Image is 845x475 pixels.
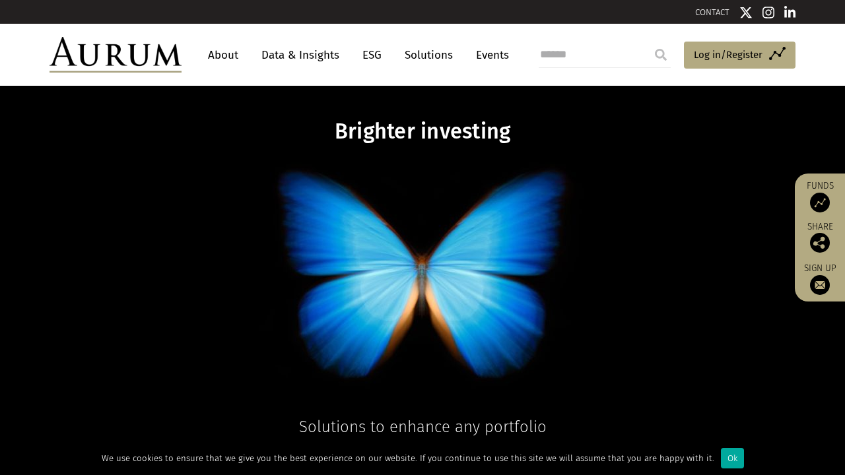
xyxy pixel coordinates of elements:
[810,233,830,253] img: Share this post
[801,222,838,253] div: Share
[50,37,182,73] img: Aurum
[762,6,774,19] img: Instagram icon
[201,43,245,67] a: About
[299,418,547,436] span: Solutions to enhance any portfolio
[469,43,509,67] a: Events
[694,47,762,63] span: Log in/Register
[784,6,796,19] img: Linkedin icon
[255,43,346,67] a: Data & Insights
[739,6,753,19] img: Twitter icon
[684,42,795,69] a: Log in/Register
[801,263,838,295] a: Sign up
[721,448,744,468] div: Ok
[695,7,729,17] a: CONTACT
[810,193,830,212] img: Access Funds
[356,43,388,67] a: ESG
[801,180,838,212] a: Funds
[398,43,459,67] a: Solutions
[810,275,830,295] img: Sign up to our newsletter
[648,42,674,68] input: Submit
[168,119,677,144] h1: Brighter investing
